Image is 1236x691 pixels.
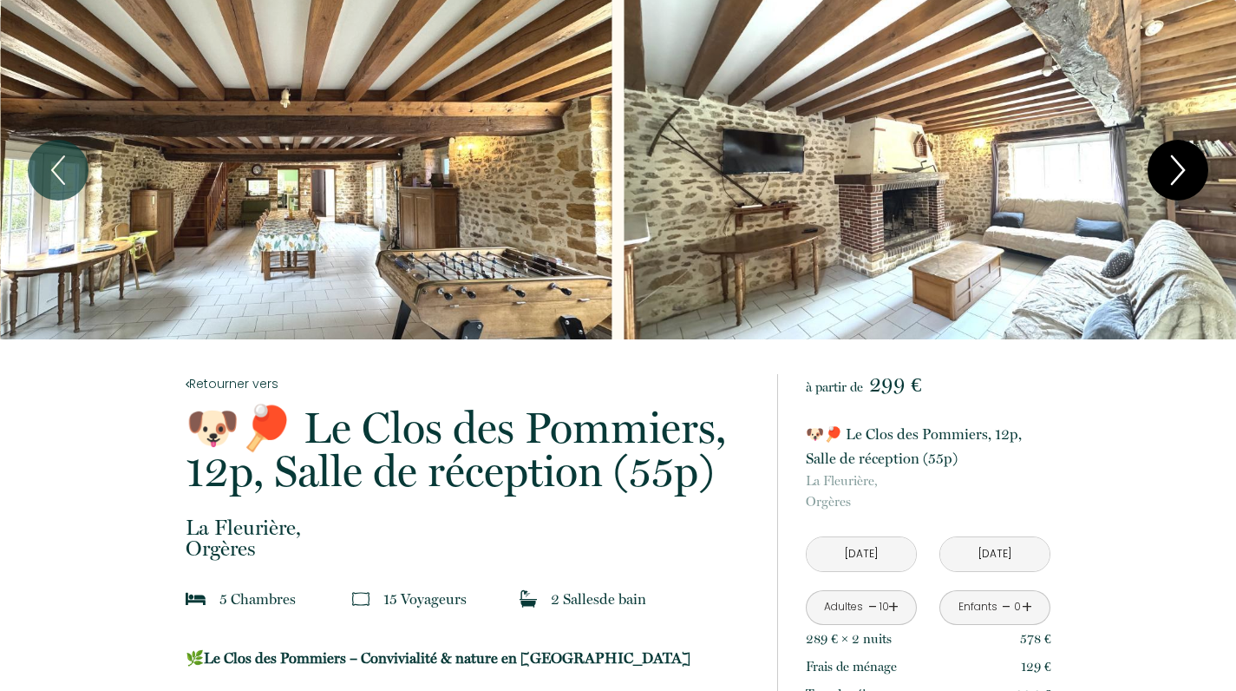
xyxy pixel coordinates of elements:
[28,140,88,201] button: Previous
[1022,594,1032,621] a: +
[186,374,755,393] a: Retourner vers
[1021,656,1051,677] p: 129 €
[806,379,863,395] span: à partir de
[1013,599,1022,615] div: 0
[186,406,755,493] p: 🐶🏓 Le Clos des Pommiers, 12p, Salle de réception (55p)
[1002,594,1011,621] a: -
[186,517,755,538] span: La Fleurière,
[352,590,369,608] img: guests
[186,517,755,559] p: Orgères
[886,631,892,647] span: s
[551,587,646,611] p: 2 Salle de bain
[383,587,467,611] p: 15 Voyageur
[186,646,755,670] p: 🌿
[806,422,1050,471] p: 🐶🏓 Le Clos des Pommiers, 12p, Salle de réception (55p)
[868,594,878,621] a: -
[806,471,1050,491] span: La Fleurière,
[461,590,467,608] span: s
[888,594,899,621] a: +
[806,471,1050,512] p: Orgères
[806,656,897,677] p: Frais de ménage
[219,587,296,611] p: 5 Chambre
[290,590,296,608] span: s
[1148,140,1208,201] button: Next
[880,599,888,615] div: 10
[958,599,997,615] div: Enfants
[869,372,921,397] span: 299 €
[940,537,1050,571] input: Départ
[593,590,599,608] span: s
[1020,628,1051,649] p: 578 €
[806,628,892,649] p: 289 € × 2 nuit
[807,537,916,571] input: Arrivée
[204,649,690,667] b: Le Clos des Pommiers – Convivialité & nature en [GEOGRAPHIC_DATA]
[824,599,863,615] div: Adultes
